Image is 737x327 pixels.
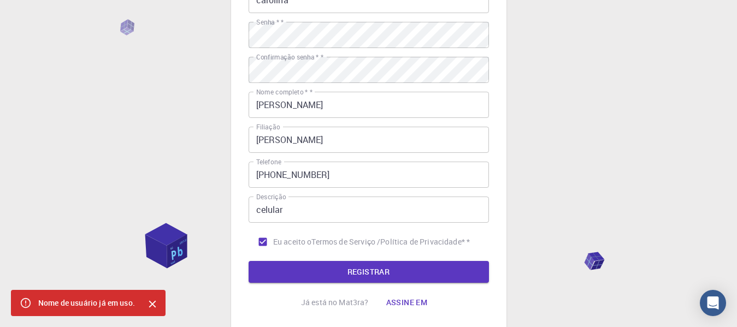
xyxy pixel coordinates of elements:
label: Descrição [256,192,286,201]
label: Telefone [256,157,281,167]
label: Senha [256,17,284,27]
p: Termos de Serviço /Política de Privacidade * * [311,236,470,247]
label: Nome completo [256,87,313,97]
div: Nome de usuário já em uso. [38,293,135,313]
button: Close [144,295,161,313]
a: Termos de Serviço /Política de Privacidade* * [311,236,470,247]
label: Confirmação senha [256,52,323,62]
button: REGISTRAR [249,261,489,283]
p: Já está no Mat3ra? [301,297,369,308]
button: Assine em [378,292,437,313]
span: Eu aceito o [273,236,312,247]
label: Filiação [256,122,280,132]
div: Open Intercom Messenger [700,290,726,316]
